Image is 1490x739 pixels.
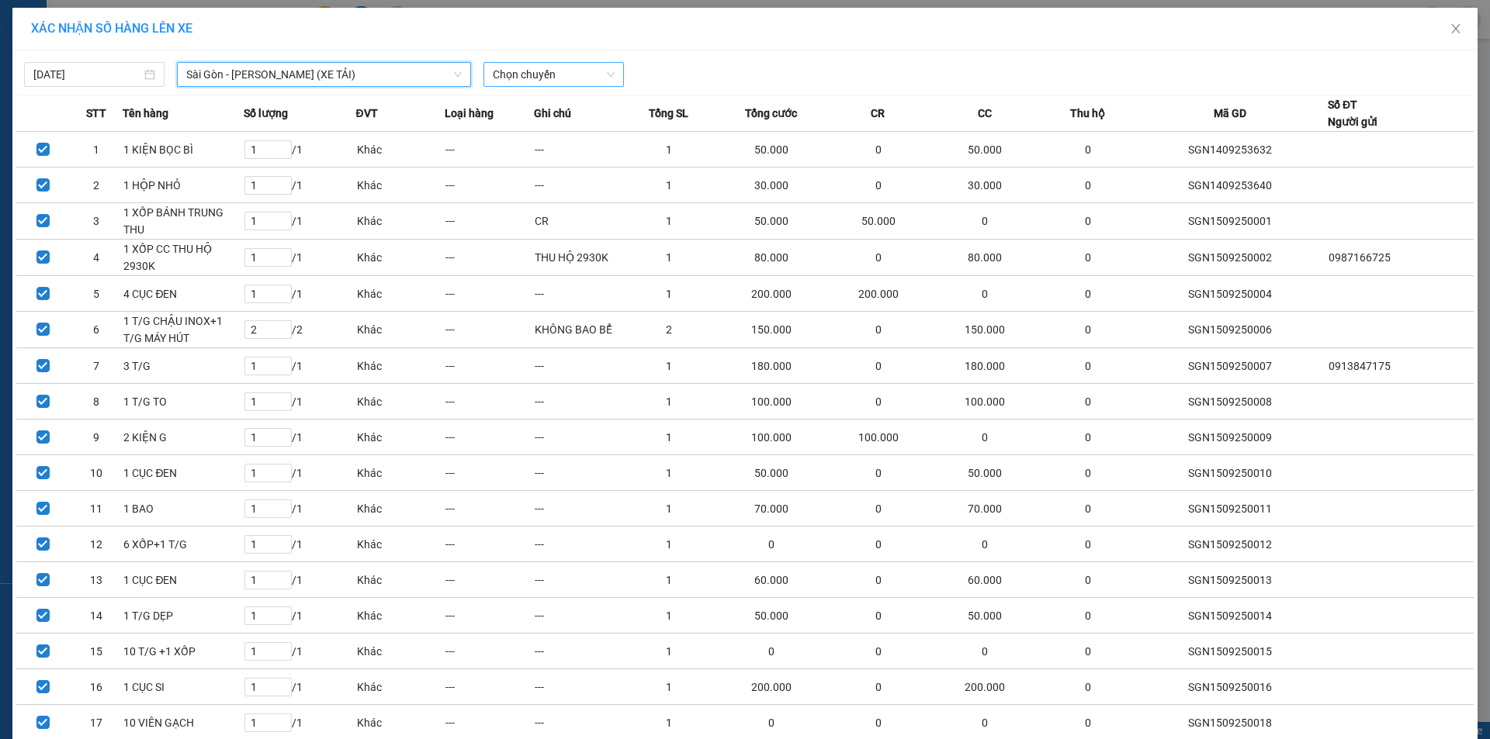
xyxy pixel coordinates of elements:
[927,634,1044,669] td: 0
[1132,312,1328,348] td: SGN1509250006
[1044,634,1132,669] td: 0
[70,203,123,240] td: 3
[649,105,688,122] span: Tổng SL
[713,167,830,203] td: 30.000
[713,276,830,312] td: 200.000
[123,348,244,384] td: 3 T/G
[70,420,123,455] td: 9
[1044,240,1132,276] td: 0
[70,634,123,669] td: 15
[713,527,830,562] td: 0
[830,598,927,634] td: 0
[445,105,494,122] span: Loại hàng
[1044,276,1132,312] td: 0
[713,132,830,167] td: 50.000
[244,167,355,203] td: / 1
[534,669,625,705] td: ---
[927,527,1044,562] td: 0
[244,634,355,669] td: / 1
[86,105,106,122] span: STT
[534,132,625,167] td: ---
[713,203,830,240] td: 50.000
[927,420,1044,455] td: 0
[1132,527,1328,562] td: SGN1509250012
[123,276,244,312] td: 4 CỤC ĐEN
[624,312,712,348] td: 2
[1132,420,1328,455] td: SGN1509250009
[713,240,830,276] td: 80.000
[1214,105,1246,122] span: Mã GD
[123,598,244,634] td: 1 T/G DẸP
[830,132,927,167] td: 0
[356,240,445,276] td: Khác
[927,491,1044,527] td: 70.000
[244,203,355,240] td: / 1
[244,527,355,562] td: / 1
[978,105,992,122] span: CC
[1044,527,1132,562] td: 0
[624,527,712,562] td: 1
[830,384,927,420] td: 0
[445,455,533,491] td: ---
[123,384,244,420] td: 1 T/G TO
[445,669,533,705] td: ---
[927,455,1044,491] td: 50.000
[123,167,244,203] td: 1 HỘP NHỎ
[123,420,244,455] td: 2 KIỆN G
[1329,360,1391,372] span: 0913847175
[70,384,123,420] td: 8
[356,348,445,384] td: Khác
[1132,167,1328,203] td: SGN1409253640
[445,527,533,562] td: ---
[624,420,712,455] td: 1
[534,455,625,491] td: ---
[830,634,927,669] td: 0
[244,384,355,420] td: / 1
[123,527,244,562] td: 6 XỐP+1 T/G
[1044,455,1132,491] td: 0
[534,598,625,634] td: ---
[534,491,625,527] td: ---
[1132,562,1328,598] td: SGN1509250013
[713,348,830,384] td: 180.000
[624,348,712,384] td: 1
[1328,96,1377,130] div: Số ĐT Người gửi
[927,132,1044,167] td: 50.000
[493,63,615,86] span: Chọn chuyến
[453,70,463,79] span: down
[1132,276,1328,312] td: SGN1509250004
[356,562,445,598] td: Khác
[123,312,244,348] td: 1 T/G CHẬU INOX+1 T/G MÁY HÚT
[927,348,1044,384] td: 180.000
[830,312,927,348] td: 0
[713,562,830,598] td: 60.000
[445,276,533,312] td: ---
[356,105,378,122] span: ĐVT
[123,634,244,669] td: 10 T/G +1 XỐP
[713,634,830,669] td: 0
[624,203,712,240] td: 1
[123,105,168,122] span: Tên hàng
[713,312,830,348] td: 150.000
[713,455,830,491] td: 50.000
[745,105,797,122] span: Tổng cước
[356,598,445,634] td: Khác
[1132,132,1328,167] td: SGN1409253632
[244,348,355,384] td: / 1
[123,455,244,491] td: 1 CỤC ĐEN
[445,598,533,634] td: ---
[624,240,712,276] td: 1
[830,348,927,384] td: 0
[356,669,445,705] td: Khác
[445,203,533,240] td: ---
[244,669,355,705] td: / 1
[244,455,355,491] td: / 1
[1132,348,1328,384] td: SGN1509250007
[70,276,123,312] td: 5
[356,167,445,203] td: Khác
[70,669,123,705] td: 16
[123,203,244,240] td: 1 XỐP BÁNH TRUNG THU
[445,132,533,167] td: ---
[534,203,625,240] td: CR
[1132,455,1328,491] td: SGN1509250010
